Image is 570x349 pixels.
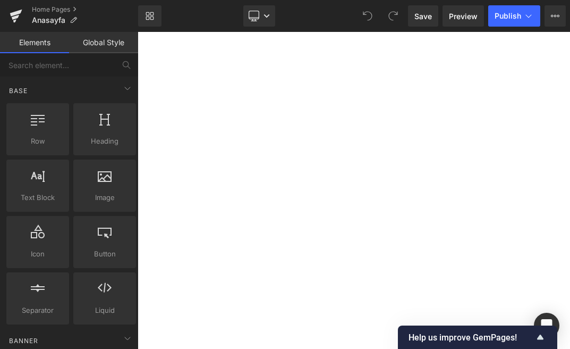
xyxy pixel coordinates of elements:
a: New Library [138,5,161,27]
span: Icon [10,248,66,260]
a: Preview [443,5,484,27]
button: More [545,5,566,27]
button: Redo [382,5,404,27]
a: Home Pages [32,5,138,14]
span: Row [10,136,66,147]
span: Help us improve GemPages! [409,333,534,343]
button: Show survey - Help us improve GemPages! [409,331,547,344]
span: Base [8,86,29,96]
button: Publish [488,5,540,27]
span: Liquid [76,305,133,316]
span: Text Block [10,192,66,203]
div: Open Intercom Messenger [534,313,559,338]
span: Button [76,248,133,260]
span: Preview [449,11,478,22]
a: Global Style [69,32,138,53]
button: Undo [357,5,378,27]
span: Heading [76,136,133,147]
span: Anasayfa [32,16,65,24]
span: Save [414,11,432,22]
span: Image [76,192,133,203]
span: Banner [8,336,39,346]
span: Separator [10,305,66,316]
span: Publish [495,12,521,20]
